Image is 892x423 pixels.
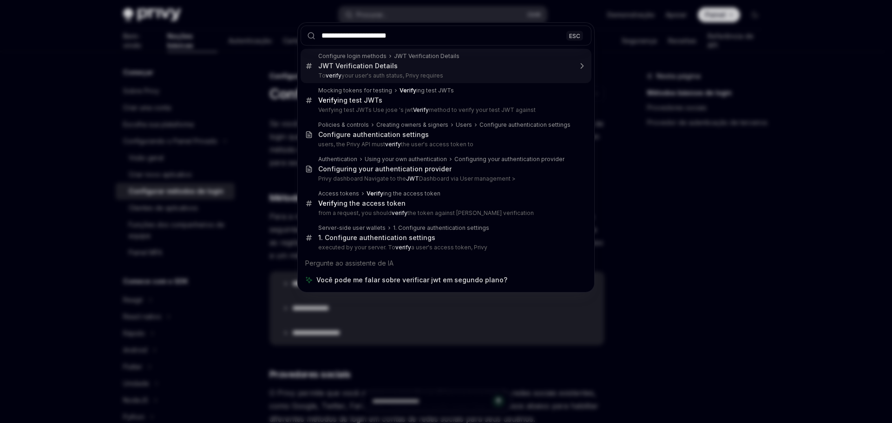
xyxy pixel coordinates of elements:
[367,190,440,197] div: ing the access token
[365,156,447,163] div: Using your own authentication
[318,96,337,104] b: Verify
[318,199,406,208] div: ing the access token
[318,224,386,232] div: Server-side user wallets
[318,121,369,129] div: Policies & controls
[318,72,572,79] p: To your user's auth status, Privy requires
[318,96,382,104] div: ing test JWTs
[318,156,357,163] div: Authentication
[394,52,459,60] div: JWT Verification Details
[318,175,572,182] p: Privy dashboard Navigate to the Dashboard via User management >
[385,141,401,148] b: verify
[367,190,383,197] b: Verify
[318,87,392,94] div: Mocking tokens for testing
[318,52,387,60] div: Configure login methods
[395,244,411,251] b: verify
[318,209,572,217] p: from a request, you should the token against [PERSON_NAME] verification
[326,72,341,79] b: verify
[456,121,472,129] div: Users
[318,165,452,173] div: Configuring your authentication provider
[318,62,398,70] div: JWT Verification Details
[406,175,419,182] b: JWT
[318,244,572,251] p: executed by your server. To a user's access token, Privy
[413,106,429,113] b: Verify
[318,130,429,139] div: Configure authentication settings
[318,141,572,148] p: users, the Privy API must the user's access token to
[392,209,407,216] b: verify
[318,199,337,207] b: Verify
[316,276,507,284] font: Você pode me falar sobre verificar jwt em segundo plano?
[479,121,571,129] div: Configure authentication settings
[318,190,359,197] div: Access tokens
[318,106,572,114] p: Verifying test JWTs Use jose 's jwt method to verify your test JWT against
[393,224,489,232] div: 1. Configure authentication settings
[569,32,580,39] font: ESC
[454,156,564,163] div: Configuring your authentication provider
[376,121,448,129] div: Creating owners & signers
[305,259,394,267] font: Pergunte ao assistente de IA
[400,87,454,94] div: ing test JWTs
[400,87,416,94] b: Verify
[318,234,435,242] div: 1. Configure authentication settings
